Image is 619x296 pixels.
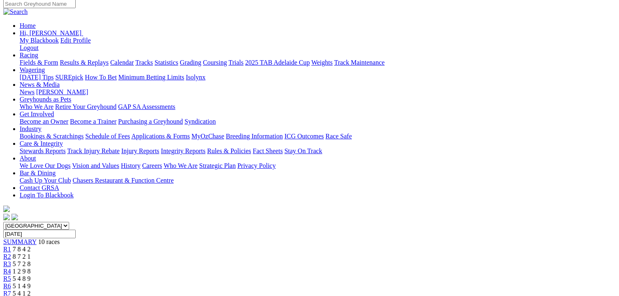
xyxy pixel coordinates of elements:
[20,29,83,36] a: Hi, [PERSON_NAME]
[20,37,59,44] a: My Blackbook
[20,88,34,95] a: News
[60,59,108,66] a: Results & Replays
[191,133,224,140] a: MyOzChase
[85,74,117,81] a: How To Bet
[13,260,31,267] span: 5 7 2 8
[20,133,83,140] a: Bookings & Scratchings
[121,162,140,169] a: History
[142,162,162,169] a: Careers
[20,177,71,184] a: Cash Up Your Club
[20,147,65,154] a: Stewards Reports
[3,246,11,253] a: R1
[20,81,60,88] a: News & Media
[20,147,616,155] div: Care & Integrity
[3,275,11,282] a: R5
[203,59,227,66] a: Coursing
[20,96,71,103] a: Greyhounds as Pets
[253,147,283,154] a: Fact Sheets
[237,162,276,169] a: Privacy Policy
[13,282,31,289] span: 5 1 4 9
[20,162,70,169] a: We Love Our Dogs
[20,29,81,36] span: Hi, [PERSON_NAME]
[55,103,117,110] a: Retire Your Greyhound
[11,214,18,220] img: twitter.svg
[72,177,173,184] a: Chasers Restaurant & Function Centre
[3,282,11,289] a: R6
[20,52,38,59] a: Racing
[180,59,201,66] a: Grading
[284,147,322,154] a: Stay On Track
[118,118,183,125] a: Purchasing a Greyhound
[3,214,10,220] img: facebook.svg
[3,206,10,212] img: logo-grsa-white.png
[72,162,119,169] a: Vision and Values
[110,59,134,66] a: Calendar
[185,118,216,125] a: Syndication
[13,275,31,282] span: 5 4 8 9
[186,74,205,81] a: Isolynx
[155,59,178,66] a: Statistics
[3,268,11,275] a: R4
[20,59,616,66] div: Racing
[20,74,54,81] a: [DATE] Tips
[3,8,28,16] img: Search
[20,155,36,162] a: About
[3,253,11,260] a: R2
[13,246,31,253] span: 7 8 4 2
[20,37,616,52] div: Hi, [PERSON_NAME]
[121,147,159,154] a: Injury Reports
[20,103,54,110] a: Who We Are
[334,59,385,66] a: Track Maintenance
[20,192,74,199] a: Login To Blackbook
[284,133,324,140] a: ICG Outcomes
[199,162,236,169] a: Strategic Plan
[20,184,59,191] a: Contact GRSA
[20,44,38,51] a: Logout
[228,59,243,66] a: Trials
[20,59,58,66] a: Fields & Form
[20,169,56,176] a: Bar & Dining
[20,103,616,111] div: Greyhounds as Pets
[20,140,63,147] a: Care & Integrity
[118,103,176,110] a: GAP SA Assessments
[20,22,36,29] a: Home
[38,238,60,245] span: 10 races
[36,88,88,95] a: [PERSON_NAME]
[20,66,45,73] a: Wagering
[13,253,31,260] span: 8 7 2 1
[135,59,153,66] a: Tracks
[3,230,76,238] input: Select date
[13,268,31,275] span: 1 2 9 8
[245,59,310,66] a: 2025 TAB Adelaide Cup
[161,147,205,154] a: Integrity Reports
[20,125,41,132] a: Industry
[20,111,54,117] a: Get Involved
[164,162,198,169] a: Who We Are
[61,37,91,44] a: Edit Profile
[20,162,616,169] div: About
[131,133,190,140] a: Applications & Forms
[207,147,251,154] a: Rules & Policies
[226,133,283,140] a: Breeding Information
[70,118,117,125] a: Become a Trainer
[85,133,130,140] a: Schedule of Fees
[20,177,616,184] div: Bar & Dining
[67,147,119,154] a: Track Injury Rebate
[118,74,184,81] a: Minimum Betting Limits
[325,133,351,140] a: Race Safe
[3,260,11,267] a: R3
[3,238,36,245] a: SUMMARY
[20,88,616,96] div: News & Media
[20,74,616,81] div: Wagering
[20,118,68,125] a: Become an Owner
[20,133,616,140] div: Industry
[55,74,83,81] a: SUREpick
[20,118,616,125] div: Get Involved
